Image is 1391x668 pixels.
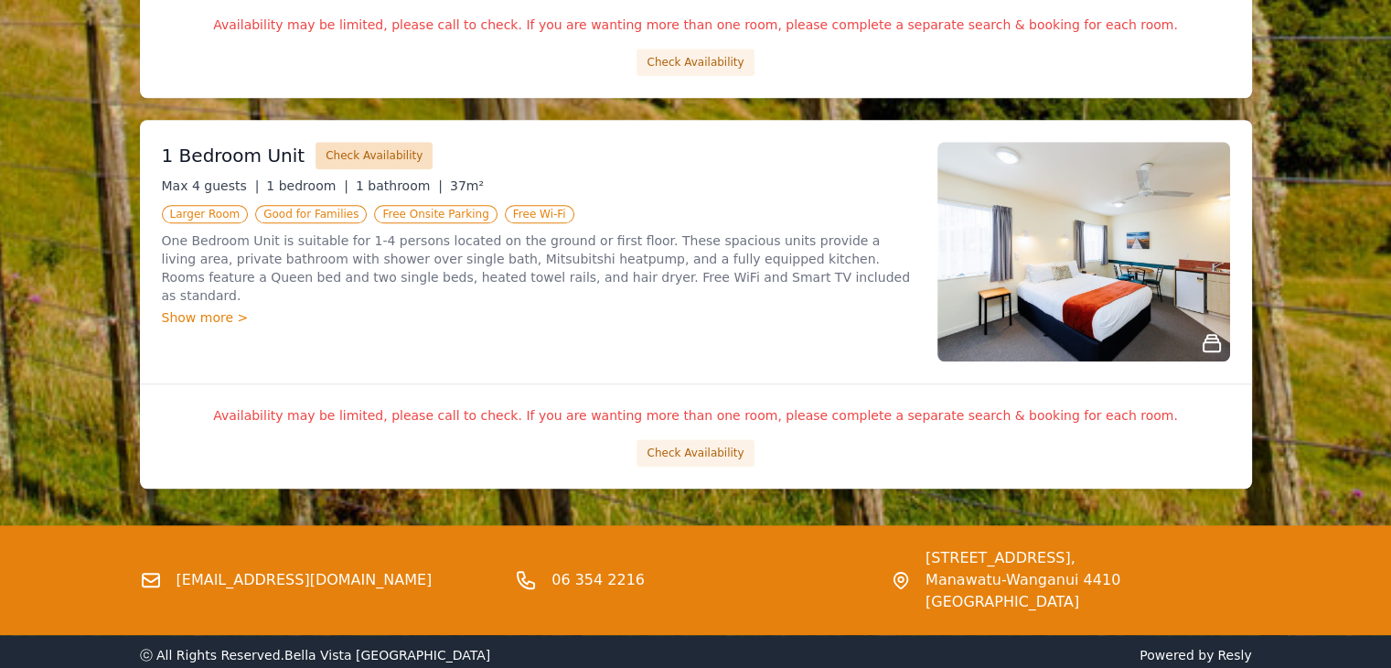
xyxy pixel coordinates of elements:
a: [EMAIL_ADDRESS][DOMAIN_NAME] [177,569,433,591]
p: Availability may be limited, please call to check. If you are wanting more than one room, please ... [162,16,1230,34]
span: Larger Room [162,205,249,223]
span: 1 bedroom | [266,178,348,193]
p: Availability may be limited, please call to check. If you are wanting more than one room, please ... [162,406,1230,425]
button: Check Availability [637,439,754,467]
span: Max 4 guests | [162,178,260,193]
button: Check Availability [316,142,433,169]
a: Resly [1217,648,1251,663]
span: Powered by [703,646,1252,664]
span: Free Wi-Fi [505,205,574,223]
span: 37m² [450,178,484,193]
button: Check Availability [637,48,754,76]
span: 1 bathroom | [356,178,443,193]
span: ⓒ All Rights Reserved. Bella Vista [GEOGRAPHIC_DATA] [140,648,491,663]
span: [STREET_ADDRESS], [926,547,1252,569]
span: Free Onsite Parking [374,205,497,223]
a: 06 354 2216 [551,569,645,591]
span: Manawatu-Wanganui 4410 [GEOGRAPHIC_DATA] [926,569,1252,613]
p: One Bedroom Unit is suitable for 1-4 persons located on the ground or first floor. These spacious... [162,232,915,305]
span: Good for Families [255,205,367,223]
div: Show more > [162,308,915,327]
h3: 1 Bedroom Unit [162,143,305,168]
